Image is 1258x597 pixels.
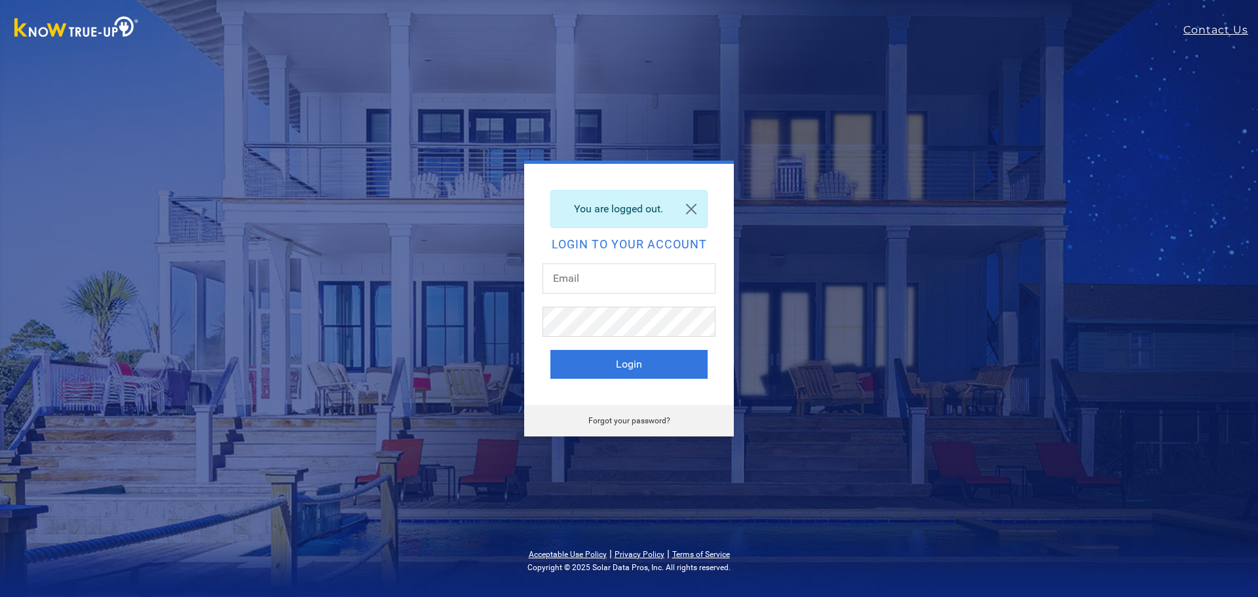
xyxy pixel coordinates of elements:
[550,350,708,379] button: Login
[550,239,708,250] h2: Login to your account
[615,550,664,559] a: Privacy Policy
[550,190,708,228] div: You are logged out.
[543,263,715,294] input: Email
[676,191,707,227] a: Close
[588,416,670,425] a: Forgot your password?
[667,547,670,560] span: |
[529,550,607,559] a: Acceptable Use Policy
[8,14,145,43] img: Know True-Up
[1183,22,1258,38] a: Contact Us
[672,550,730,559] a: Terms of Service
[609,547,612,560] span: |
